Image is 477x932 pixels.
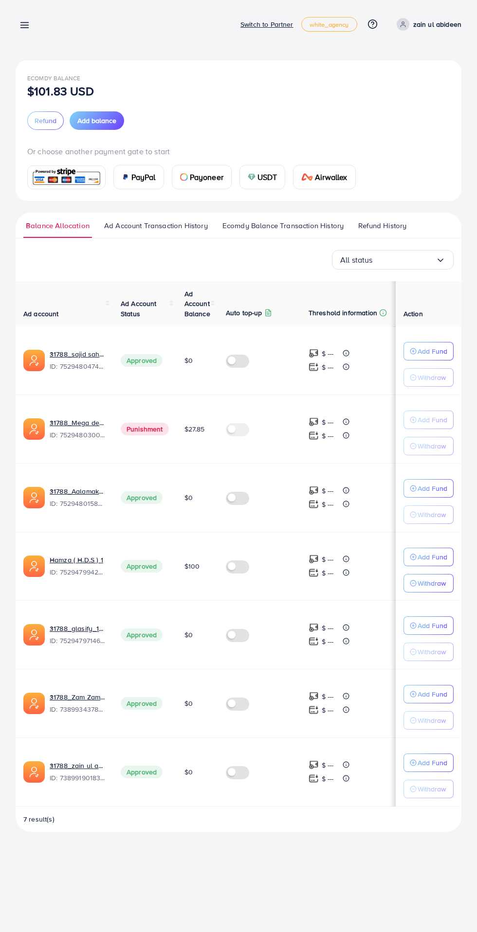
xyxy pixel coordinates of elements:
[50,692,105,715] div: <span class='underline'>31788_Zam Zam Collection_1720603192890</span></br>7389934378304192513
[322,622,334,634] p: $ ---
[436,888,470,925] iframe: Chat
[315,171,347,183] span: Airwallex
[309,307,377,319] p: Threshold information
[418,577,446,589] p: Withdraw
[113,165,164,189] a: cardPayPal
[50,430,105,440] span: ID: 7529480300250808336
[309,623,319,633] img: top-up amount
[50,486,105,509] div: <span class='underline'>31788_Aalamak store_1753093719731</span></br>7529480158269734929
[373,252,436,268] input: Search for option
[404,342,454,360] button: Add Fund
[50,761,105,783] div: <span class='underline'>31788_zain ul abideen_1720599622825</span></br>7389919018309910529
[184,561,200,571] span: $100
[418,688,447,700] p: Add Fund
[184,767,193,777] span: $0
[180,173,188,181] img: card
[404,368,454,387] button: Withdraw
[50,361,105,371] span: ID: 7529480474486603792
[309,362,319,372] img: top-up amount
[404,643,454,661] button: Withdraw
[50,486,105,496] a: 31788_Aalamak store_1753093719731
[184,699,193,708] span: $0
[23,556,45,577] img: ic-ads-acc.e4c84228.svg
[404,437,454,455] button: Withdraw
[184,356,193,365] span: $0
[121,299,157,318] span: Ad Account Status
[301,173,313,181] img: card
[332,250,454,269] div: Search for option
[404,711,454,730] button: Withdraw
[27,111,64,130] button: Refund
[418,440,446,452] p: Withdraw
[184,493,193,502] span: $0
[31,167,102,188] img: card
[23,814,55,824] span: 7 result(s)
[309,760,319,770] img: top-up amount
[322,636,334,647] p: $ ---
[121,491,163,504] span: Approved
[404,309,423,319] span: Action
[309,485,319,496] img: top-up amount
[190,171,223,183] span: Payoneer
[23,693,45,714] img: ic-ads-acc.e4c84228.svg
[23,624,45,645] img: ic-ads-acc.e4c84228.svg
[23,350,45,371] img: ic-ads-acc.e4c84228.svg
[121,766,163,778] span: Approved
[240,18,294,30] p: Switch to Partner
[184,424,205,434] span: $27.85
[35,116,56,125] span: Refund
[301,17,357,32] a: white_agency
[404,505,454,524] button: Withdraw
[309,705,319,715] img: top-up amount
[121,354,163,367] span: Approved
[23,761,45,783] img: ic-ads-acc.e4c84228.svg
[50,624,105,633] a: 31788_glasify_1753093613639
[358,220,406,231] span: Refund History
[322,567,334,579] p: $ ---
[27,85,94,97] p: $101.83 USD
[226,307,262,319] p: Auto top-up
[322,430,334,442] p: $ ---
[322,416,334,428] p: $ ---
[322,485,334,497] p: $ ---
[184,289,210,319] span: Ad Account Balance
[50,349,105,359] a: 31788_sajid sahil_1753093799720
[404,574,454,592] button: Withdraw
[121,423,169,435] span: Punishment
[340,252,373,268] span: All status
[418,414,447,426] p: Add Fund
[26,220,90,231] span: Balance Allocation
[322,691,334,702] p: $ ---
[309,430,319,441] img: top-up amount
[121,560,163,573] span: Approved
[322,348,334,359] p: $ ---
[418,783,446,795] p: Withdraw
[50,567,105,577] span: ID: 7529479942271336465
[293,165,355,189] a: cardAirwallex
[413,18,461,30] p: zain ul abideen
[50,692,105,702] a: 31788_Zam Zam Collection_1720603192890
[322,759,334,771] p: $ ---
[50,349,105,372] div: <span class='underline'>31788_sajid sahil_1753093799720</span></br>7529480474486603792
[322,361,334,373] p: $ ---
[248,173,256,181] img: card
[50,704,105,714] span: ID: 7389934378304192513
[418,646,446,658] p: Withdraw
[70,111,124,130] button: Add balance
[322,499,334,510] p: $ ---
[50,418,105,428] a: 31788_Mega deals_1753093746176
[310,21,349,28] span: white_agency
[222,220,344,231] span: Ecomdy Balance Transaction History
[404,685,454,703] button: Add Fund
[322,704,334,716] p: $ ---
[27,74,80,82] span: Ecomdy Balance
[404,780,454,798] button: Withdraw
[239,165,286,189] a: cardUSDT
[418,509,446,520] p: Withdraw
[322,554,334,565] p: $ ---
[418,757,447,769] p: Add Fund
[404,753,454,772] button: Add Fund
[418,620,447,631] p: Add Fund
[404,411,454,429] button: Add Fund
[50,636,105,645] span: ID: 7529479714629648401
